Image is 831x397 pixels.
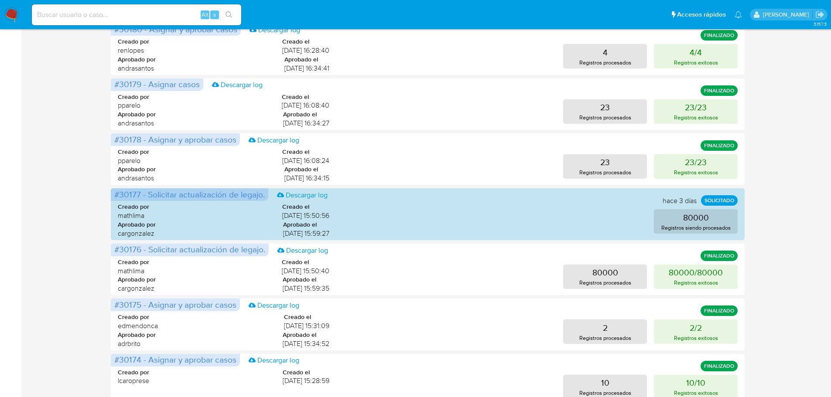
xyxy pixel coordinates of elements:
[202,10,209,19] span: Alt
[677,10,726,19] span: Accesos rápidos
[814,20,827,27] span: 3.157.3
[763,10,812,19] p: alan.sanchez@mercadolibre.com
[213,10,216,19] span: s
[735,11,742,18] a: Notificaciones
[815,10,824,19] a: Salir
[32,9,241,20] input: Buscar usuario o caso...
[220,9,238,21] button: search-icon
